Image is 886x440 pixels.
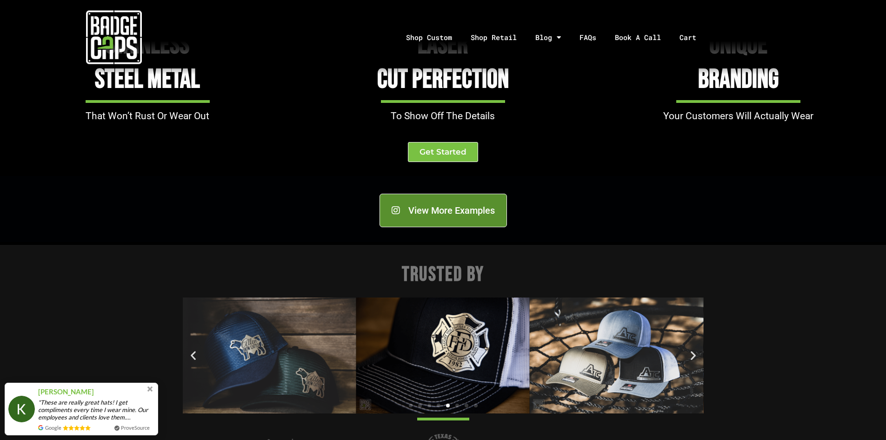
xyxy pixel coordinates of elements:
p: Your Customers Will Actually Wear [595,110,881,122]
span: Go to slide 1 [409,404,413,407]
img: allen show cattle badgecaps with stainless steel business logo [182,298,356,413]
p: That Won’t Rust Or Wear Out [5,110,291,122]
a: FAQs [570,13,606,62]
a: Book A Call [606,13,670,62]
span: Go to slide 8 [474,404,478,407]
a: Get Started [408,142,478,162]
a: View More Examples [380,194,507,227]
a: ProveSource [121,424,150,432]
span: Go to slide 5 [446,404,450,407]
div: Previous slide [187,350,199,361]
img: provesource social proof notification image [8,396,35,422]
a: Cart [670,13,717,62]
div: Image Carousel [183,298,704,413]
h2: Trusted By [183,262,704,288]
div: 5 / 8 [182,298,356,413]
img: FFD BadgeCaps Fire Department Custom unique apparel [356,298,530,413]
span: Go to slide 4 [437,404,440,407]
span: Go to slide 3 [427,404,431,407]
img: ATC Badgecaps custom metal logo unique apparel [530,298,703,413]
img: provesource review source [38,425,43,430]
div: 6 / 8 [356,298,530,413]
span: Go to slide 6 [455,404,459,407]
nav: Menu [227,13,886,62]
a: Blog [526,13,570,62]
div: Next slide [687,350,699,361]
p: To Show Off The Details [300,110,586,122]
span: Go to slide 2 [418,404,422,407]
a: Shop Custom [397,13,461,62]
div: 7 / 8 [530,298,703,413]
span: View More Examples [408,206,495,215]
span: Get Started [420,148,466,156]
span: "These are really great hats! I get compliments every time I wear mine. Our employees and clients... [38,399,154,421]
iframe: Chat Widget [839,395,886,440]
span: Google [45,424,61,432]
span: [PERSON_NAME] [38,386,94,397]
a: Shop Retail [461,13,526,62]
img: badgecaps white logo with green acccent [86,9,142,65]
span: Go to slide 7 [465,404,468,407]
